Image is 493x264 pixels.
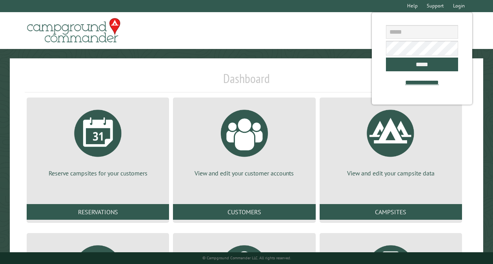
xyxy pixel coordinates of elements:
a: View and edit your campsite data [329,104,453,177]
p: View and edit your customer accounts [182,169,306,177]
a: Reserve campsites for your customers [36,104,160,177]
h1: Dashboard [25,71,468,92]
small: © Campground Commander LLC. All rights reserved. [202,255,291,260]
a: Reservations [27,204,169,220]
a: View and edit your customer accounts [182,104,306,177]
a: Campsites [320,204,462,220]
img: Campground Commander [25,15,123,46]
p: View and edit your campsite data [329,169,453,177]
p: Reserve campsites for your customers [36,169,160,177]
a: Customers [173,204,315,220]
